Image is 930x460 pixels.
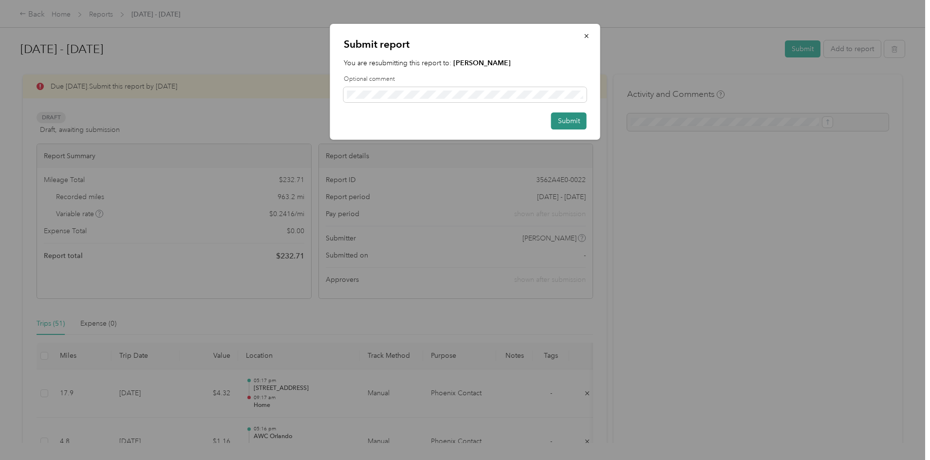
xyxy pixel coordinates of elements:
strong: [PERSON_NAME] [453,59,511,67]
p: Submit report [344,37,587,51]
button: Submit [551,112,587,129]
iframe: Everlance-gr Chat Button Frame [875,405,930,460]
label: Optional comment [344,75,587,84]
p: You are resubmitting this report to: [344,58,587,68]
